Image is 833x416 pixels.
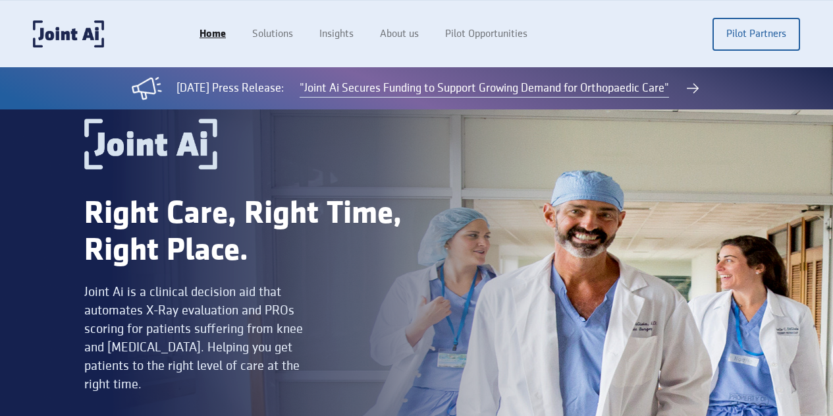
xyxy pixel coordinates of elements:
[432,22,541,47] a: Pilot Opportunities
[186,22,239,47] a: Home
[84,283,317,394] div: Joint Ai is a clinical decision aid that automates X-Ray evaluation and PROs scoring for patients...
[306,22,367,47] a: Insights
[84,196,417,270] div: Right Care, Right Time, Right Place.
[712,18,800,51] a: Pilot Partners
[33,20,104,47] a: home
[300,80,669,98] a: "Joint Ai Secures Funding to Support Growing Demand for Orthopaedic Care"
[176,80,284,97] div: [DATE] Press Release:
[367,22,432,47] a: About us
[239,22,306,47] a: Solutions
